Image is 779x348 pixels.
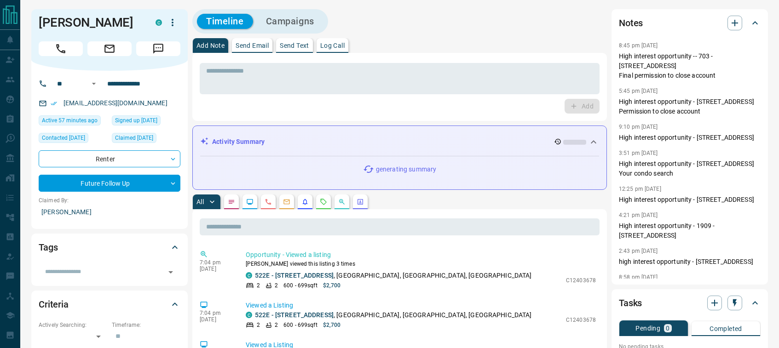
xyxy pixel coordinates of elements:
p: [PERSON_NAME] [39,205,180,220]
a: [EMAIL_ADDRESS][DOMAIN_NAME] [63,99,167,107]
div: condos.ca [246,272,252,279]
div: Mon Sep 08 2025 [39,133,107,146]
div: Criteria [39,293,180,315]
svg: Calls [265,198,272,205]
span: Contacted [DATE] [42,133,85,143]
p: 600 - 699 sqft [283,281,317,290]
p: [DATE] [200,316,232,323]
p: Pending [635,325,660,331]
p: [DATE] [200,266,232,272]
button: Open [164,266,177,279]
svg: Lead Browsing Activity [246,198,254,205]
p: Add Note [196,42,225,49]
p: High interest opportunity - [STREET_ADDRESS] [619,133,761,143]
p: Claimed By: [39,196,180,205]
span: Message [136,41,180,56]
p: $2,700 [323,281,341,290]
p: C12403678 [566,316,596,324]
p: , [GEOGRAPHIC_DATA], [GEOGRAPHIC_DATA], [GEOGRAPHIC_DATA] [255,271,532,280]
button: Timeline [197,14,253,29]
p: $2,700 [323,321,341,329]
div: Activity Summary [200,133,599,150]
p: All [196,199,204,205]
div: Notes [619,12,761,34]
p: 2 [257,321,260,329]
p: Opportunity - Viewed a listing [246,250,596,260]
p: 2 [257,281,260,290]
p: Log Call [320,42,345,49]
p: High interest opportunity - [STREET_ADDRESS] Your condo search [619,159,761,178]
div: Mon Mar 20 2023 [112,115,180,128]
svg: Email Verified [51,100,57,107]
h2: Notes [619,16,643,30]
svg: Agent Actions [357,198,364,205]
button: Open [88,78,99,89]
p: Viewed a Listing [246,301,596,310]
a: 522E - [STREET_ADDRESS] [255,272,334,279]
p: [PERSON_NAME] viewed this listing 3 times [246,260,596,268]
p: Activity Summary [212,137,265,147]
span: Call [39,41,83,56]
p: 12:25 pm [DATE] [619,186,661,192]
h2: Criteria [39,297,69,312]
h2: Tasks [619,296,642,310]
p: High interest opportunity -- 703 - [STREET_ADDRESS] Final permission to close account [619,51,761,80]
p: 9:10 pm [DATE] [619,124,658,130]
p: 5:45 pm [DATE] [619,88,658,94]
p: 8:45 pm [DATE] [619,42,658,49]
div: Tasks [619,292,761,314]
p: 8:58 pm [DATE] [619,274,658,280]
p: High interest opportunity - 1909 - [STREET_ADDRESS] [619,221,761,240]
svg: Emails [283,198,290,205]
svg: Requests [320,198,327,205]
svg: Listing Alerts [301,198,309,205]
p: 7:04 pm [200,310,232,316]
div: Tags [39,236,180,258]
p: 2 [275,321,278,329]
div: Future Follow Up [39,175,180,192]
div: condos.ca [246,312,252,318]
p: Send Text [280,42,309,49]
p: Send Email [236,42,269,49]
p: High interest opportunity - [STREET_ADDRESS] Permission to close account [619,97,761,116]
p: Actively Searching: [39,321,107,329]
p: Timeframe: [112,321,180,329]
span: Active 57 minutes ago [42,116,98,125]
span: Email [87,41,132,56]
p: 3:51 pm [DATE] [619,150,658,156]
button: Campaigns [257,14,323,29]
div: Renter [39,150,180,167]
p: 4:21 pm [DATE] [619,212,658,218]
span: Claimed [DATE] [115,133,153,143]
p: 7:04 pm [200,259,232,266]
p: 600 - 699 sqft [283,321,317,329]
p: generating summary [376,165,436,174]
p: , [GEOGRAPHIC_DATA], [GEOGRAPHIC_DATA], [GEOGRAPHIC_DATA] [255,310,532,320]
h2: Tags [39,240,58,255]
p: 0 [666,325,669,331]
div: Mon Mar 20 2023 [112,133,180,146]
p: 2:43 pm [DATE] [619,248,658,254]
span: Signed up [DATE] [115,116,157,125]
a: 522E - [STREET_ADDRESS] [255,311,334,319]
p: C12403678 [566,276,596,285]
h1: [PERSON_NAME] [39,15,142,30]
p: Completed [710,325,742,332]
p: 2 [275,281,278,290]
div: condos.ca [156,19,162,26]
div: Mon Sep 15 2025 [39,115,107,128]
p: high interest opportunity - [STREET_ADDRESS] [619,257,761,267]
svg: Notes [228,198,235,205]
svg: Opportunities [338,198,346,205]
p: High interest opportunity - [STREET_ADDRESS] [619,195,761,205]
